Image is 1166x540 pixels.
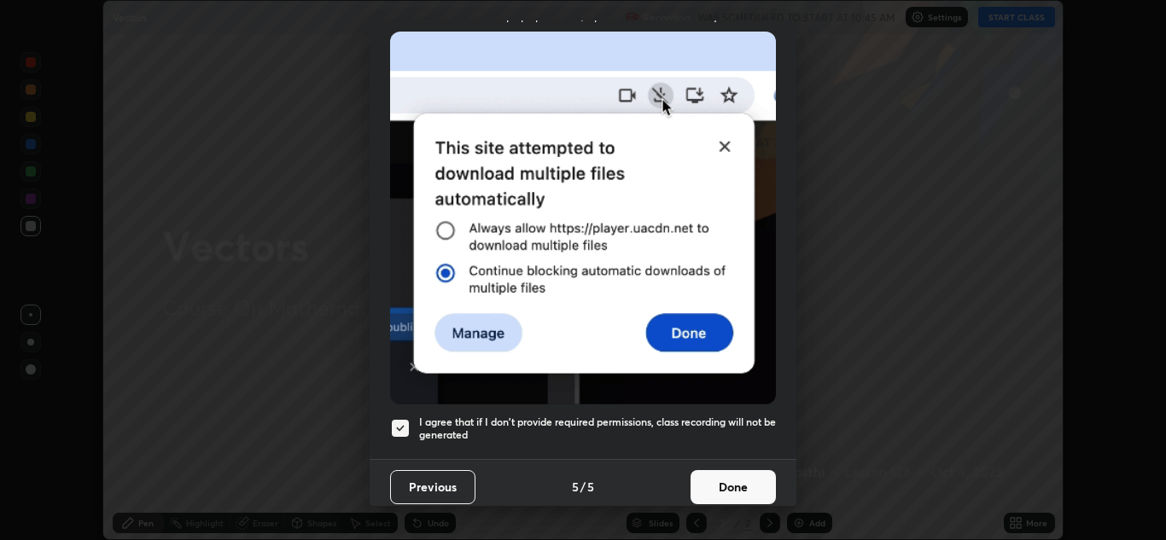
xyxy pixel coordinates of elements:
[580,478,586,496] h4: /
[691,470,776,504] button: Done
[419,415,776,442] h5: I agree that if I don't provide required permissions, class recording will not be generated
[390,470,475,504] button: Previous
[572,478,579,496] h4: 5
[587,478,594,496] h4: 5
[390,32,776,404] img: downloads-permission-blocked.gif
